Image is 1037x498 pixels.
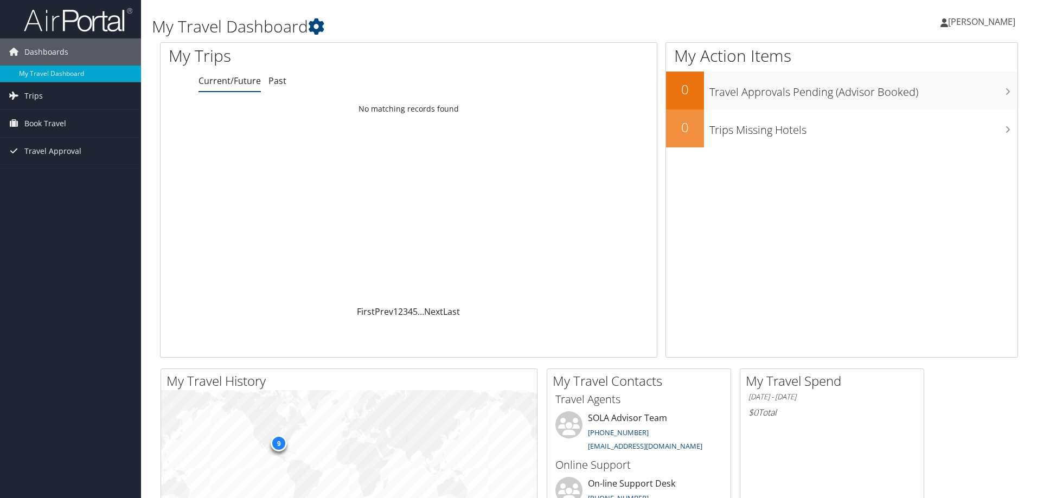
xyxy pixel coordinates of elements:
a: 4 [408,306,413,318]
a: 2 [398,306,403,318]
h6: [DATE] - [DATE] [748,392,916,402]
span: Dashboards [24,38,68,66]
a: 5 [413,306,418,318]
li: SOLA Advisor Team [550,411,728,456]
a: Last [443,306,460,318]
span: Book Travel [24,110,66,137]
h3: Travel Agents [555,392,722,407]
h6: Total [748,406,916,418]
span: Travel Approval [24,138,81,165]
span: Trips [24,82,43,109]
a: First [357,306,375,318]
a: Prev [375,306,393,318]
a: [EMAIL_ADDRESS][DOMAIN_NAME] [588,441,702,451]
img: airportal-logo.png [24,7,132,33]
h2: My Travel Contacts [553,372,731,390]
h1: My Action Items [666,44,1017,67]
span: … [418,306,424,318]
a: 1 [393,306,398,318]
a: 3 [403,306,408,318]
h1: My Trips [169,44,442,67]
h3: Travel Approvals Pending (Advisor Booked) [709,79,1017,100]
td: No matching records found [161,99,657,119]
a: 0Travel Approvals Pending (Advisor Booked) [666,72,1017,109]
a: [PERSON_NAME] [940,5,1026,38]
h3: Online Support [555,457,722,473]
h2: 0 [666,80,704,99]
a: Current/Future [199,75,261,87]
h3: Trips Missing Hotels [709,117,1017,138]
h2: My Travel History [167,372,537,390]
span: [PERSON_NAME] [948,16,1015,28]
a: Past [268,75,286,87]
div: 9 [271,435,287,451]
h2: My Travel Spend [746,372,924,390]
a: [PHONE_NUMBER] [588,428,649,437]
a: 0Trips Missing Hotels [666,109,1017,147]
span: $0 [748,406,758,418]
h2: 0 [666,118,704,137]
h1: My Travel Dashboard [152,15,735,38]
a: Next [424,306,443,318]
